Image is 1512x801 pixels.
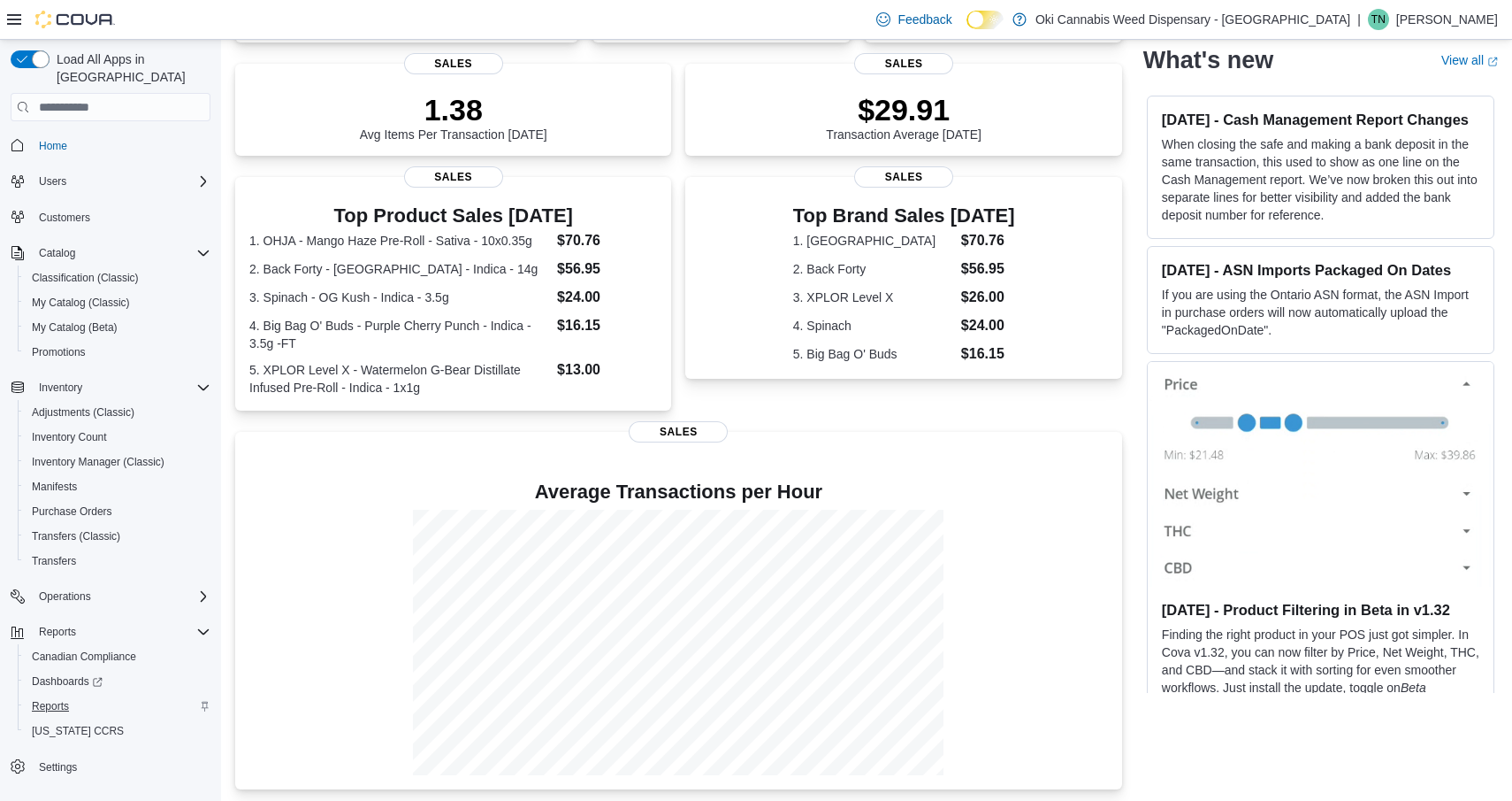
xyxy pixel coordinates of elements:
[4,754,218,780] button: Settings
[1162,286,1479,339] p: If you are using the Ontario ASN format, the ASN Import in purchase orders will now automatically...
[25,402,210,423] span: Adjustments (Classic)
[25,427,210,448] span: Inventory Count
[1162,135,1479,224] p: When closing the safe and making a bank deposit in the same transaction, this used to show as one...
[793,289,954,306] dt: 3. XPLOR Level X
[32,171,210,192] span: Users
[39,760,77,774] span: Settings
[4,620,218,644] button: Reports
[25,292,137,313] a: My Catalog (Classic)
[25,342,93,363] a: Promotions
[18,266,218,290] button: Classification (Classic)
[25,526,210,547] span: Transfers (Classic)
[32,480,77,494] span: Manifests
[4,169,218,194] button: Users
[793,345,954,363] dt: 5. Big Bag O' Buds
[854,166,953,188] span: Sales
[557,287,657,308] dd: $24.00
[557,230,657,251] dd: $70.76
[39,211,90,225] span: Customers
[25,696,210,717] span: Reports
[249,481,1108,503] h4: Average Transactions per Hour
[793,317,954,335] dt: 4. Spinach
[32,586,98,607] button: Operations
[32,529,120,543] span: Transfers (Classic)
[25,646,210,667] span: Canadian Compliance
[961,258,1015,280] dd: $56.95
[50,50,210,86] span: Load All Apps in [GEOGRAPHIC_DATA]
[25,551,83,572] a: Transfers
[404,53,503,74] span: Sales
[25,501,210,522] span: Purchase Orders
[18,549,218,574] button: Transfers
[32,650,136,664] span: Canadian Compliance
[1162,601,1479,619] h3: [DATE] - Product Filtering in Beta in v1.32
[32,320,118,335] span: My Catalog (Beta)
[25,720,131,742] a: [US_STATE] CCRS
[25,267,146,289] a: Classification (Classic)
[18,694,218,719] button: Reports
[18,450,218,474] button: Inventory Manager (Classic)
[18,315,218,340] button: My Catalog (Beta)
[629,421,728,443] span: Sales
[4,375,218,400] button: Inventory
[32,243,210,264] span: Catalog
[25,451,210,473] span: Inventory Manager (Classic)
[32,135,74,157] a: Home
[25,451,172,473] a: Inventory Manager (Classic)
[249,361,550,397] dt: 5. XPLOR Level X - Watermelon G-Bear Distillate Infused Pre-Roll - Indica - 1x1g
[961,230,1015,251] dd: $70.76
[18,644,218,669] button: Canadian Compliance
[1368,9,1389,30] div: TJ Nassiri
[32,586,210,607] span: Operations
[1371,9,1386,30] span: TN
[32,554,76,568] span: Transfers
[4,132,218,158] button: Home
[32,430,107,444] span: Inventory Count
[32,405,134,420] span: Adjustments (Classic)
[4,584,218,609] button: Operations
[25,720,210,742] span: Washington CCRS
[25,427,114,448] a: Inventory Count
[25,317,210,338] span: My Catalog (Beta)
[18,425,218,450] button: Inventory Count
[854,53,953,74] span: Sales
[25,551,210,572] span: Transfers
[1162,681,1426,712] em: Beta Features
[249,232,550,250] dt: 1. OHJA - Mango Haze Pre-Roll - Sativa - 10x0.35g
[25,671,210,692] span: Dashboards
[18,669,218,694] a: Dashboards
[360,92,547,127] p: 1.38
[793,260,954,278] dt: 2. Back Forty
[18,340,218,365] button: Promotions
[1162,111,1479,128] h3: [DATE] - Cash Management Report Changes
[32,171,73,192] button: Users
[249,205,657,227] h3: Top Product Sales [DATE]
[25,671,110,692] a: Dashboards
[826,92,981,142] div: Transaction Average [DATE]
[32,207,97,228] a: Customers
[39,589,91,604] span: Operations
[32,699,69,713] span: Reports
[18,499,218,524] button: Purchase Orders
[35,11,115,28] img: Cova
[961,315,1015,336] dd: $24.00
[39,139,67,153] span: Home
[25,476,84,497] a: Manifests
[557,258,657,280] dd: $56.95
[25,267,210,289] span: Classification (Classic)
[32,345,86,359] span: Promotions
[557,359,657,381] dd: $13.00
[1162,626,1479,732] p: Finding the right product in your POS just got simpler. In Cova v1.32, you can now filter by Pric...
[793,205,1015,227] h3: Top Brand Sales [DATE]
[39,625,76,639] span: Reports
[18,524,218,549] button: Transfers (Classic)
[18,400,218,425] button: Adjustments (Classic)
[869,2,958,37] a: Feedback
[25,646,143,667] a: Canadian Compliance
[25,402,141,423] a: Adjustments (Classic)
[32,621,210,643] span: Reports
[4,241,218,266] button: Catalog
[793,232,954,250] dt: 1. [GEOGRAPHIC_DATA]
[32,243,82,264] button: Catalog
[25,476,210,497] span: Manifests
